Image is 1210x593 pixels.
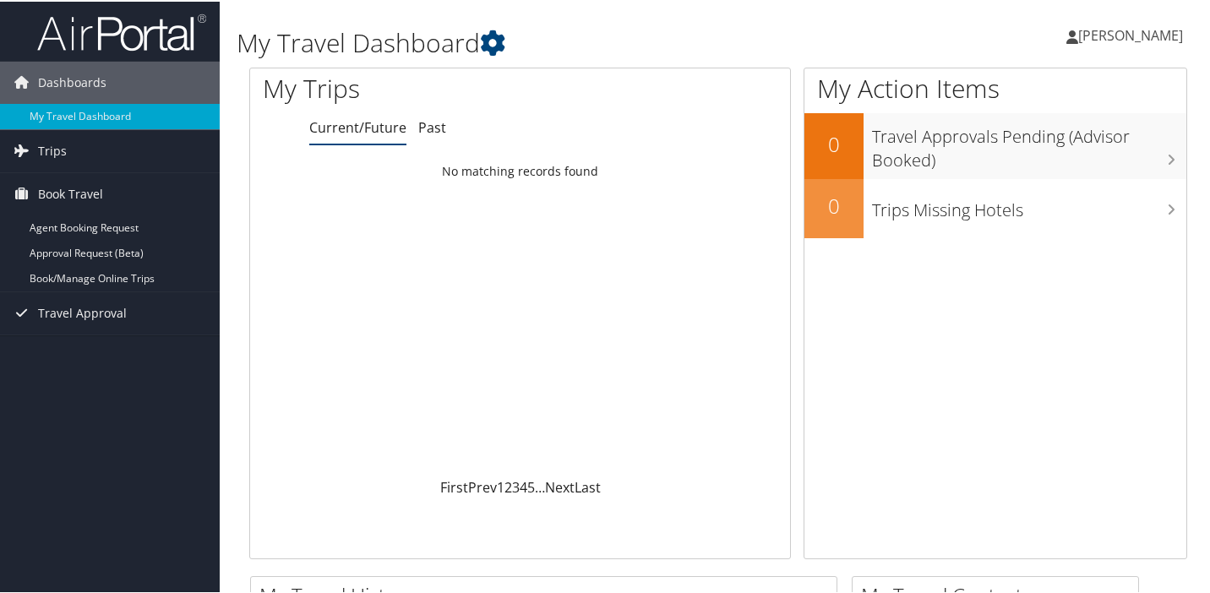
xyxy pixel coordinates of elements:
h1: My Trips [263,69,553,105]
a: [PERSON_NAME] [1066,8,1200,59]
h2: 0 [804,128,864,157]
a: First [440,476,468,495]
span: Travel Approval [38,291,127,333]
a: Prev [468,476,497,495]
a: 1 [497,476,504,495]
h3: Trips Missing Hotels [872,188,1186,220]
a: 0Trips Missing Hotels [804,177,1186,237]
span: Dashboards [38,60,106,102]
span: Trips [38,128,67,171]
img: airportal-logo.png [37,11,206,51]
a: Last [575,476,601,495]
span: Book Travel [38,171,103,214]
a: Past [418,117,446,135]
a: Next [545,476,575,495]
a: Current/Future [309,117,406,135]
a: 4 [520,476,527,495]
h2: 0 [804,190,864,219]
a: 3 [512,476,520,495]
a: 0Travel Approvals Pending (Advisor Booked) [804,112,1186,177]
a: 2 [504,476,512,495]
h3: Travel Approvals Pending (Advisor Booked) [872,115,1186,171]
span: … [535,476,545,495]
span: [PERSON_NAME] [1078,24,1183,43]
h1: My Travel Dashboard [237,24,879,59]
h1: My Action Items [804,69,1186,105]
a: 5 [527,476,535,495]
td: No matching records found [250,155,790,185]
